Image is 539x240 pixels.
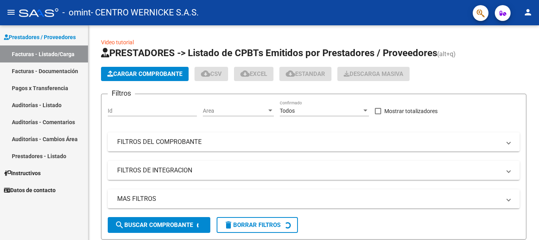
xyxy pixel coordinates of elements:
[108,161,520,180] mat-expansion-panel-header: FILTROS DE INTEGRACION
[201,69,210,78] mat-icon: cloud_download
[195,67,228,81] button: CSV
[6,8,16,17] mat-icon: menu
[117,166,501,175] mat-panel-title: FILTROS DE INTEGRACION
[240,70,267,77] span: EXCEL
[437,50,456,58] span: (alt+q)
[523,8,533,17] mat-icon: person
[108,189,520,208] mat-expansion-panel-header: MAS FILTROS
[4,186,56,195] span: Datos de contacto
[337,67,410,81] button: Descarga Masiva
[344,70,403,77] span: Descarga Masiva
[4,33,76,42] span: Prestadores / Proveedores
[224,220,233,230] mat-icon: delete
[286,70,325,77] span: Estandar
[240,69,250,78] mat-icon: cloud_download
[62,4,91,21] span: - omint
[234,67,273,81] button: EXCEL
[201,70,222,77] span: CSV
[101,67,189,81] button: Cargar Comprobante
[91,4,199,21] span: - CENTRO WERNICKE S.A.S.
[4,169,41,178] span: Instructivos
[217,217,298,233] button: Borrar Filtros
[117,138,501,146] mat-panel-title: FILTROS DEL COMPROBANTE
[115,221,193,229] span: Buscar Comprobante
[115,220,124,230] mat-icon: search
[108,217,210,233] button: Buscar Comprobante
[101,47,437,59] span: PRESTADORES -> Listado de CPBTs Emitidos por Prestadores / Proveedores
[107,70,182,77] span: Cargar Comprobante
[101,39,134,45] a: Video tutorial
[203,108,267,114] span: Area
[337,67,410,81] app-download-masive: Descarga masiva de comprobantes (adjuntos)
[280,108,295,114] span: Todos
[108,132,520,151] mat-expansion-panel-header: FILTROS DEL COMPROBANTE
[117,195,501,203] mat-panel-title: MAS FILTROS
[108,88,135,99] h3: Filtros
[279,67,331,81] button: Estandar
[512,213,531,232] iframe: Intercom live chat
[384,106,438,116] span: Mostrar totalizadores
[224,221,281,229] span: Borrar Filtros
[286,69,295,78] mat-icon: cloud_download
